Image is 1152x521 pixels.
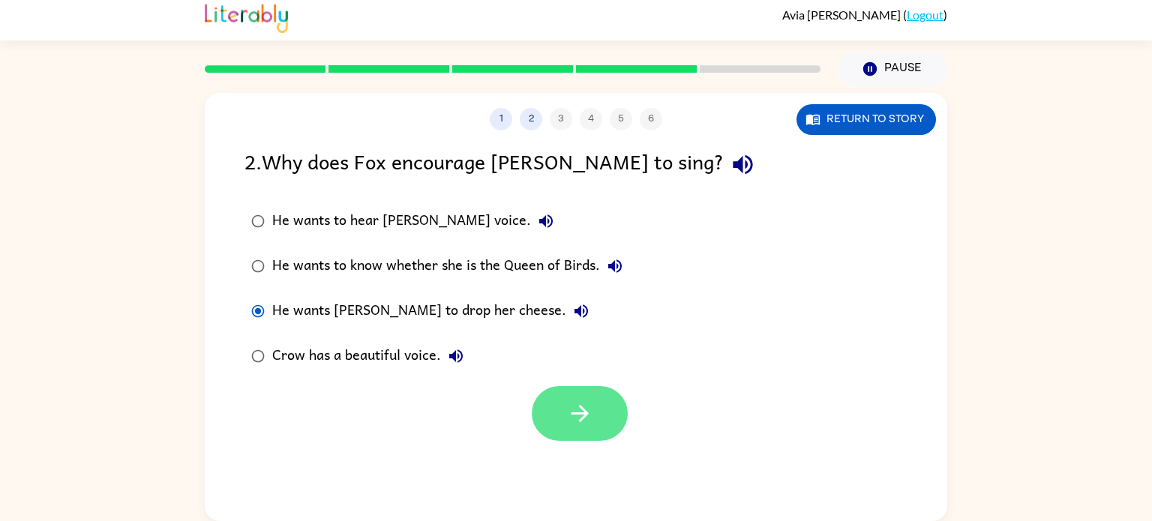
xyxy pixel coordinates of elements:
div: 2 . Why does Fox encourage [PERSON_NAME] to sing? [244,145,907,184]
button: He wants to hear [PERSON_NAME] voice. [531,206,561,236]
div: He wants to hear [PERSON_NAME] voice. [272,206,561,236]
div: He wants [PERSON_NAME] to drop her cheese. [272,296,596,326]
button: Pause [838,52,947,86]
span: Avia [PERSON_NAME] [782,7,903,22]
button: Return to story [796,104,936,135]
button: He wants [PERSON_NAME] to drop her cheese. [566,296,596,326]
div: ( ) [782,7,947,22]
button: Crow has a beautiful voice. [441,341,471,371]
div: He wants to know whether she is the Queen of Birds. [272,251,630,281]
div: Crow has a beautiful voice. [272,341,471,371]
button: 2 [520,108,542,130]
a: Logout [907,7,943,22]
button: 1 [490,108,512,130]
button: He wants to know whether she is the Queen of Birds. [600,251,630,281]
